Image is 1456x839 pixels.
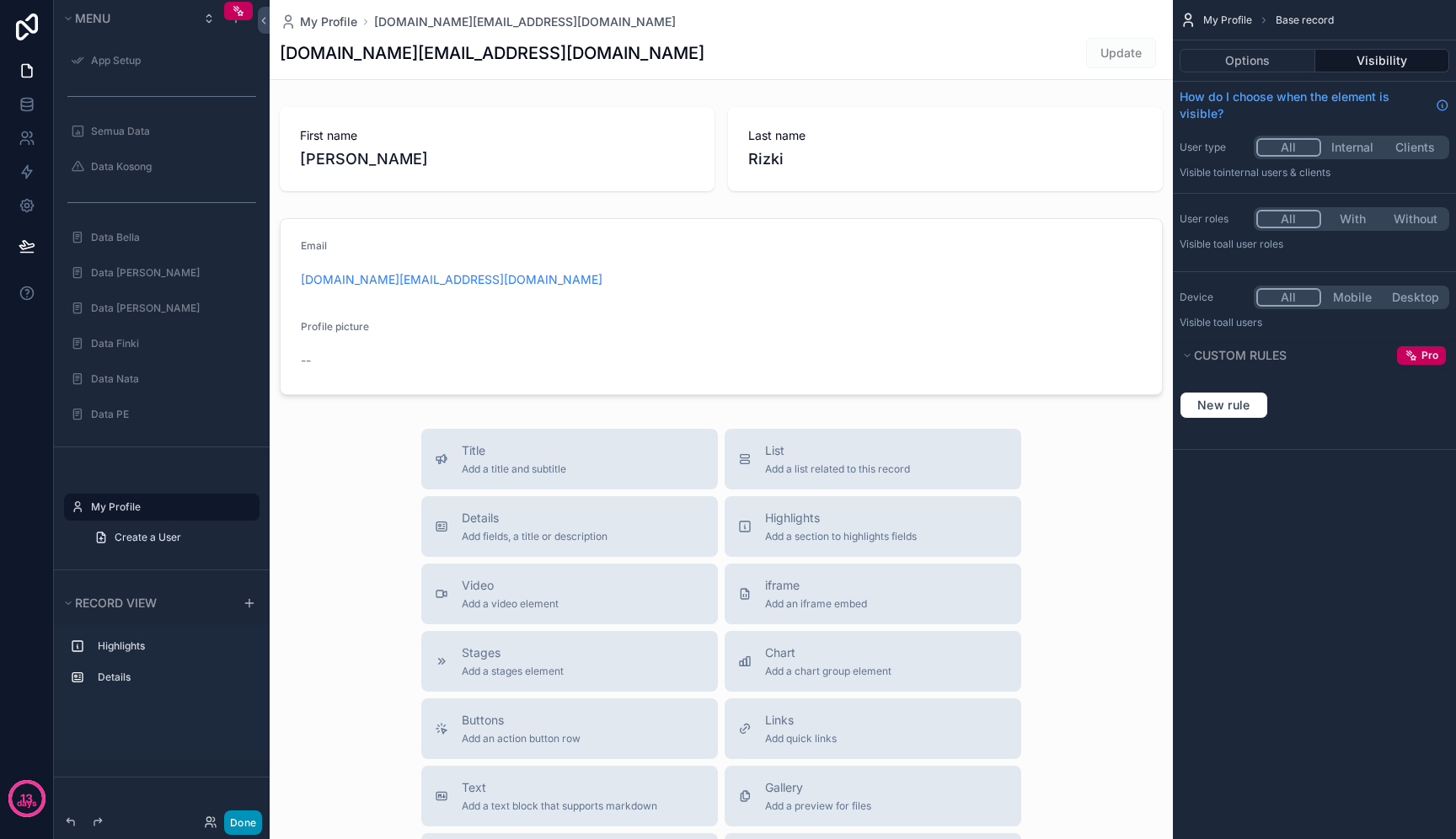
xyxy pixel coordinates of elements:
[1315,49,1450,72] button: Visibility
[1180,141,1247,154] label: User type
[61,591,233,615] button: Record view
[61,7,192,30] button: Menu
[91,408,249,421] label: Data PE
[224,810,262,835] button: Done
[1384,210,1447,228] button: Without
[1421,349,1438,362] span: Pro
[61,495,253,519] button: Hidden pages
[75,596,157,610] span: Record view
[98,639,246,653] label: Highlights
[1321,138,1384,157] button: Internal
[1223,238,1283,250] span: All user roles
[115,531,181,544] span: Create a User
[91,337,249,350] label: Data Finki
[91,54,249,67] label: App Setup
[1191,398,1257,413] span: New rule
[91,302,249,315] label: Data [PERSON_NAME]
[1180,238,1449,251] p: Visible to
[75,11,110,25] span: Menu
[91,372,249,386] label: Data Nata
[1223,166,1330,179] span: Internal users & clients
[1256,288,1321,307] button: All
[1256,138,1321,157] button: All
[91,500,249,514] label: My Profile
[84,524,260,551] a: Create a User
[98,671,246,684] label: Details
[20,790,33,807] p: 13
[1321,210,1384,228] button: With
[1194,348,1287,362] span: Custom rules
[91,266,249,280] label: Data [PERSON_NAME]
[1321,288,1384,307] button: Mobile
[1180,88,1429,122] span: How do I choose when the element is visible?
[1180,166,1449,179] p: Visible to
[91,125,249,138] label: Semua Data
[1384,288,1447,307] button: Desktop
[1223,316,1262,329] span: all users
[1180,344,1390,367] button: Custom rules
[1180,291,1247,304] label: Device
[91,231,249,244] label: Data Bella
[91,160,249,174] label: Data Kosong
[1180,88,1449,122] a: How do I choose when the element is visible?
[1180,49,1315,72] button: Options
[1384,138,1447,157] button: Clients
[1276,13,1334,27] span: Base record
[17,797,37,810] p: days
[280,41,704,65] h1: [DOMAIN_NAME][EMAIL_ADDRESS][DOMAIN_NAME]
[1180,392,1268,419] button: New rule
[374,13,676,30] a: [DOMAIN_NAME][EMAIL_ADDRESS][DOMAIN_NAME]
[300,13,357,30] span: My Profile
[1256,210,1321,228] button: All
[1180,316,1449,329] p: Visible to
[280,13,357,30] a: My Profile
[54,625,270,708] div: scrollable content
[1180,212,1247,226] label: User roles
[1203,13,1252,27] span: My Profile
